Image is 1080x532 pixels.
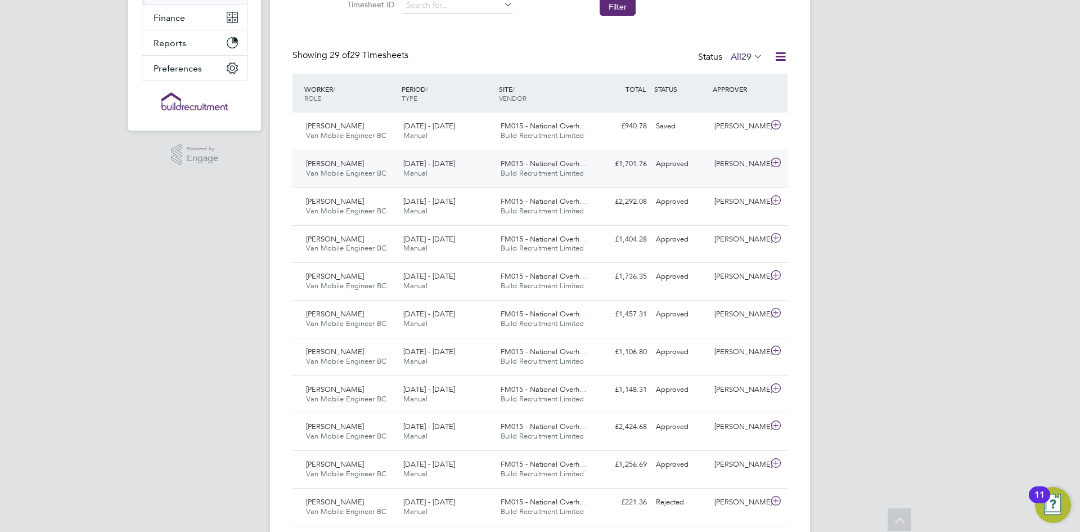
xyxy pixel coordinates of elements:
[403,131,427,140] span: Manual
[593,381,651,399] div: £1,148.31
[403,319,427,328] span: Manual
[142,5,247,30] button: Finance
[651,418,710,436] div: Approved
[501,385,587,394] span: FM015 - National Overh…
[710,381,768,399] div: [PERSON_NAME]
[710,79,768,99] div: APPROVER
[501,394,584,404] span: Build Recruitment Limited
[501,469,584,479] span: Build Recruitment Limited
[651,193,710,211] div: Approved
[501,234,587,244] span: FM015 - National Overh…
[651,79,710,99] div: STATUS
[306,131,386,140] span: Van Mobile Engineer BC
[403,422,455,431] span: [DATE] - [DATE]
[306,243,386,253] span: Van Mobile Engineer BC
[710,230,768,249] div: [PERSON_NAME]
[501,356,584,366] span: Build Recruitment Limited
[512,84,515,93] span: /
[403,385,455,394] span: [DATE] - [DATE]
[710,305,768,324] div: [PERSON_NAME]
[306,319,386,328] span: Van Mobile Engineer BC
[496,79,593,108] div: SITE
[710,193,768,211] div: [PERSON_NAME]
[593,493,651,512] div: £221.36
[651,267,710,286] div: Approved
[651,155,710,173] div: Approved
[292,50,411,61] div: Showing
[593,155,651,173] div: £1,701.76
[501,281,584,290] span: Build Recruitment Limited
[593,418,651,436] div: £2,424.68
[501,347,587,356] span: FM015 - National Overh…
[501,459,587,469] span: FM015 - National Overh…
[306,309,364,319] span: [PERSON_NAME]
[1034,495,1045,509] div: 11
[501,168,584,178] span: Build Recruitment Limited
[741,51,751,62] span: 29
[593,230,651,249] div: £1,404.28
[403,196,455,206] span: [DATE] - [DATE]
[306,469,386,479] span: Van Mobile Engineer BC
[403,309,455,319] span: [DATE] - [DATE]
[501,271,587,281] span: FM015 - National Overh…
[710,493,768,512] div: [PERSON_NAME]
[306,121,364,131] span: [PERSON_NAME]
[403,234,455,244] span: [DATE] - [DATE]
[403,469,427,479] span: Manual
[651,230,710,249] div: Approved
[651,493,710,512] div: Rejected
[426,84,428,93] span: /
[306,394,386,404] span: Van Mobile Engineer BC
[306,206,386,216] span: Van Mobile Engineer BC
[651,381,710,399] div: Approved
[501,431,584,441] span: Build Recruitment Limited
[403,497,455,507] span: [DATE] - [DATE]
[698,50,765,65] div: Status
[651,455,710,474] div: Approved
[142,56,247,81] button: Preferences
[301,79,399,108] div: WORKER
[625,84,646,93] span: TOTAL
[306,234,364,244] span: [PERSON_NAME]
[710,267,768,286] div: [PERSON_NAME]
[403,394,427,404] span: Manual
[403,271,455,281] span: [DATE] - [DATE]
[306,347,364,356] span: [PERSON_NAME]
[593,267,651,286] div: £1,736.35
[306,459,364,469] span: [PERSON_NAME]
[403,507,427,516] span: Manual
[731,51,763,62] label: All
[403,347,455,356] span: [DATE] - [DATE]
[501,159,587,168] span: FM015 - National Overh…
[403,281,427,290] span: Manual
[593,305,651,324] div: £1,457.31
[501,497,587,507] span: FM015 - National Overh…
[154,63,202,74] span: Preferences
[593,193,651,211] div: £2,292.08
[501,206,584,216] span: Build Recruitment Limited
[402,93,417,102] span: TYPE
[403,431,427,441] span: Manual
[501,121,587,131] span: FM015 - National Overh…
[501,131,584,140] span: Build Recruitment Limited
[501,243,584,253] span: Build Recruitment Limited
[710,455,768,474] div: [PERSON_NAME]
[306,196,364,206] span: [PERSON_NAME]
[154,38,186,48] span: Reports
[306,507,386,516] span: Van Mobile Engineer BC
[304,93,321,102] span: ROLE
[403,356,427,366] span: Manual
[306,356,386,366] span: Van Mobile Engineer BC
[154,12,185,23] span: Finance
[710,155,768,173] div: [PERSON_NAME]
[403,206,427,216] span: Manual
[1035,487,1071,523] button: Open Resource Center, 11 new notifications
[651,305,710,324] div: Approved
[499,93,526,102] span: VENDOR
[403,243,427,253] span: Manual
[593,455,651,474] div: £1,256.69
[403,121,455,131] span: [DATE] - [DATE]
[306,159,364,168] span: [PERSON_NAME]
[306,271,364,281] span: [PERSON_NAME]
[187,144,218,154] span: Powered by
